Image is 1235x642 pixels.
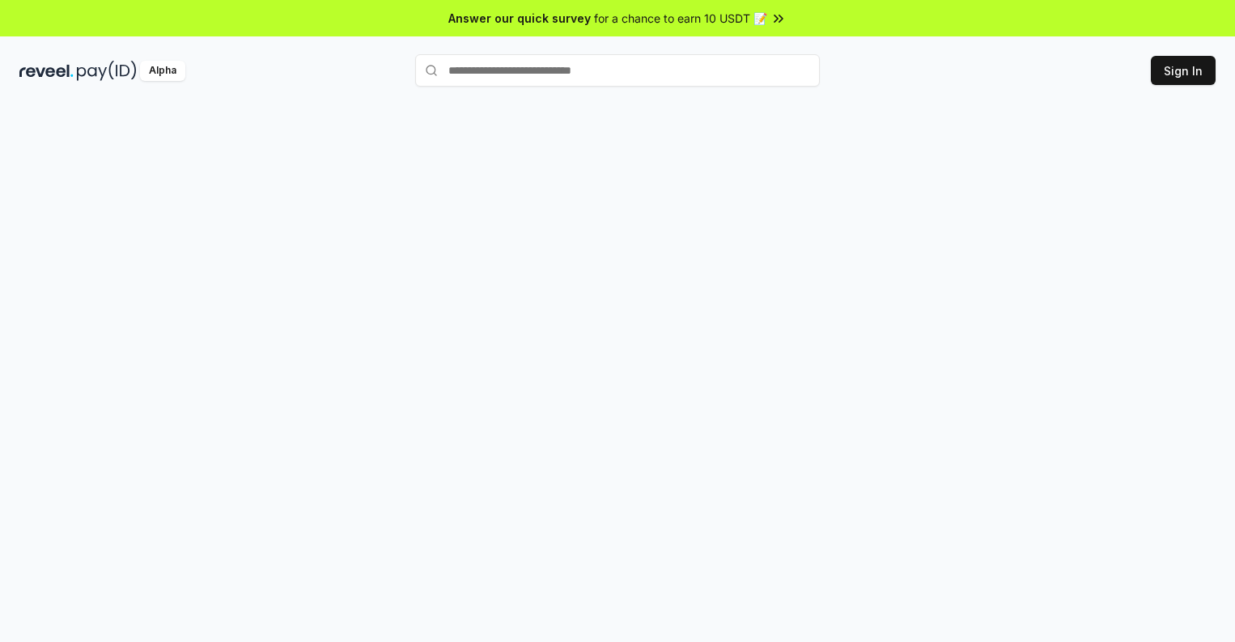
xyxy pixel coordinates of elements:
[140,61,185,81] div: Alpha
[1151,56,1216,85] button: Sign In
[448,10,591,27] span: Answer our quick survey
[77,61,137,81] img: pay_id
[19,61,74,81] img: reveel_dark
[594,10,767,27] span: for a chance to earn 10 USDT 📝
